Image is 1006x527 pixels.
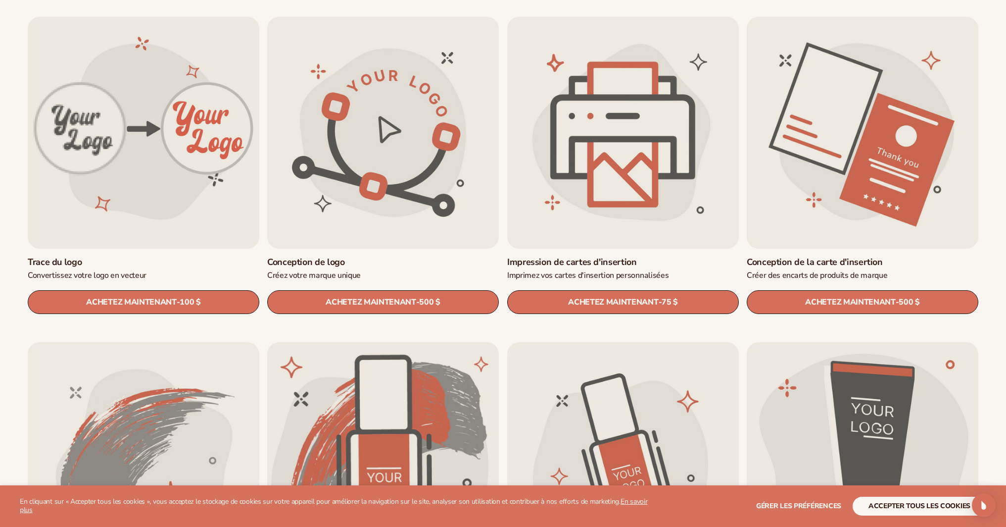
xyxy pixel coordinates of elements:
a: Trace du logo [28,257,259,268]
a: ACHETEZ MAINTENANT- 500 $ [267,291,499,315]
a: ACHETEZ MAINTENANT- 500 $ [747,291,978,315]
button: Gérer les préférences [756,497,841,516]
font: 100 $ [180,297,200,308]
a: ACHETEZ MAINTENANT- 75 $ [507,291,739,315]
a: En savoir plus [20,497,647,515]
font: - [177,297,180,308]
a: Conception de la carte d'insertion [747,257,978,268]
a: Impression de cartes d'insertion [507,257,739,268]
font: 500 $ [899,297,919,308]
font: - [416,297,420,308]
a: Conception de logo [267,257,499,268]
font: ACHETEZ MAINTENANT [805,297,895,308]
font: - [895,297,899,308]
font: 75 $ [662,297,678,308]
font: Gérer les préférences [756,501,841,511]
a: ACHETEZ MAINTENANT- 100 $ [28,291,259,315]
button: accepter tous les cookies [853,497,986,516]
font: En cliquant sur « Accepter tous les cookies », vous acceptez le stockage de cookies sur votre app... [20,497,621,506]
font: 500 $ [420,297,440,308]
font: ACHETEZ MAINTENANT [568,297,658,308]
font: ACHETEZ MAINTENANT [326,297,416,308]
div: Open Intercom Messenger [972,493,996,517]
font: - [658,297,662,308]
font: ACHETEZ MAINTENANT [86,297,176,308]
font: accepter tous les cookies [868,501,970,511]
